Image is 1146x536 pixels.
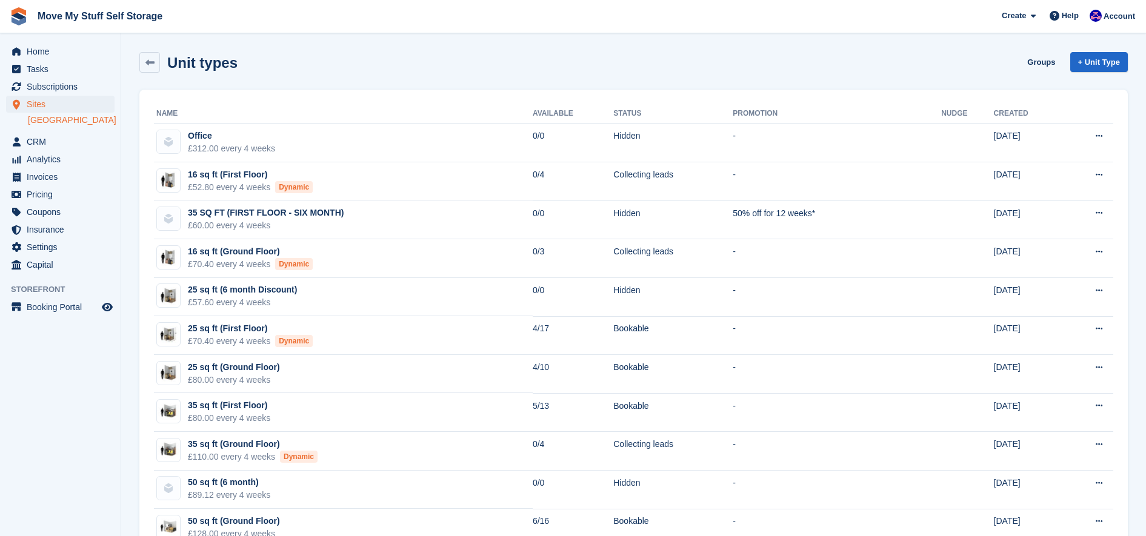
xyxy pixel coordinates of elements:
td: 5/13 [533,393,613,432]
td: - [733,239,941,278]
a: menu [6,203,115,220]
div: 50 sq ft (Ground Floor) [188,515,280,528]
th: Status [613,104,733,124]
td: 0/4 [533,162,613,201]
span: Tasks [27,61,99,78]
div: 25 sq ft (6 month Discount) [188,283,297,296]
div: 16 sq ft (First Floor) [188,168,313,181]
td: [DATE] [994,316,1063,355]
td: - [733,162,941,201]
a: + Unit Type [1070,52,1128,72]
td: [DATE] [994,239,1063,278]
td: Bookable [613,393,733,432]
td: 4/17 [533,316,613,355]
img: 35-sqft-unit.jpg [157,441,180,458]
td: - [733,316,941,355]
a: menu [6,78,115,95]
span: Capital [27,256,99,273]
th: Created [994,104,1063,124]
td: Bookable [613,355,733,394]
a: menu [6,221,115,238]
div: £70.40 every 4 weeks [188,258,313,271]
img: 25-sqft-unit%20(3).jpg [157,287,180,305]
a: menu [6,168,115,185]
img: blank-unit-type-icon-ffbac7b88ba66c5e286b0e438baccc4b9c83835d4c34f86887a83fc20ec27e7b.svg [157,130,180,153]
td: [DATE] [994,162,1063,201]
span: CRM [27,133,99,150]
td: Hidden [613,278,733,317]
div: 16 sq ft (Ground Floor) [188,245,313,258]
h2: Unit types [167,55,238,71]
div: £80.00 every 4 weeks [188,374,280,386]
td: [DATE] [994,393,1063,432]
div: Dynamic [275,335,313,347]
a: menu [6,133,115,150]
div: Dynamic [280,451,318,463]
td: Collecting leads [613,432,733,471]
span: Help [1062,10,1079,22]
span: Sites [27,96,99,113]
span: Home [27,43,99,60]
span: Storefront [11,283,121,296]
span: Insurance [27,221,99,238]
td: - [733,124,941,162]
div: 50 sq ft (6 month) [188,476,270,489]
a: Preview store [100,300,115,314]
a: Move My Stuff Self Storage [33,6,167,26]
td: Hidden [613,124,733,162]
span: Booking Portal [27,299,99,316]
td: 0/0 [533,124,613,162]
span: Subscriptions [27,78,99,95]
img: 35-sqft-unit.jpg [157,403,180,420]
td: Bookable [613,316,733,355]
a: menu [6,239,115,256]
a: menu [6,299,115,316]
div: Office [188,130,275,142]
img: 15-sqft-unit.jpg [157,171,180,189]
img: blank-unit-type-icon-ffbac7b88ba66c5e286b0e438baccc4b9c83835d4c34f86887a83fc20ec27e7b.svg [157,207,180,230]
div: £80.00 every 4 weeks [188,412,270,425]
span: Coupons [27,203,99,220]
span: Settings [27,239,99,256]
td: - [733,471,941,509]
td: [DATE] [994,432,1063,471]
div: £110.00 every 4 weeks [188,451,318,463]
img: 50-sqft-unit.jpg [157,518,180,536]
div: 35 sq ft (Ground Floor) [188,438,318,451]
div: Dynamic [275,181,313,193]
div: 35 sq ft (First Floor) [188,399,270,412]
td: [DATE] [994,471,1063,509]
td: Hidden [613,471,733,509]
div: 25 sq ft (First Floor) [188,322,313,335]
a: menu [6,96,115,113]
div: £57.60 every 4 weeks [188,296,297,309]
td: - [733,432,941,471]
a: [GEOGRAPHIC_DATA] [28,114,115,126]
td: - [733,278,941,317]
td: 50% off for 12 weeks* [733,200,941,239]
th: Available [533,104,613,124]
span: Analytics [27,151,99,168]
th: Name [154,104,533,124]
td: 0/0 [533,471,613,509]
div: Dynamic [275,258,313,270]
th: Promotion [733,104,941,124]
img: stora-icon-8386f47178a22dfd0bd8f6a31ec36ba5ce8667c1dd55bd0f319d3a0aa187defe.svg [10,7,28,25]
td: - [733,393,941,432]
div: 25 sq ft (Ground Floor) [188,361,280,374]
span: Invoices [27,168,99,185]
td: [DATE] [994,200,1063,239]
span: Create [1002,10,1026,22]
td: Hidden [613,200,733,239]
td: 0/0 [533,200,613,239]
a: Groups [1022,52,1060,72]
td: 0/0 [533,278,613,317]
td: 4/10 [533,355,613,394]
a: menu [6,256,115,273]
td: [DATE] [994,124,1063,162]
td: 0/4 [533,432,613,471]
div: 35 SQ FT (FIRST FLOOR - SIX MONTH) [188,207,344,219]
div: £60.00 every 4 weeks [188,219,344,232]
td: Collecting leads [613,162,733,201]
img: 25-sqft-unit.jpg [157,364,180,382]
